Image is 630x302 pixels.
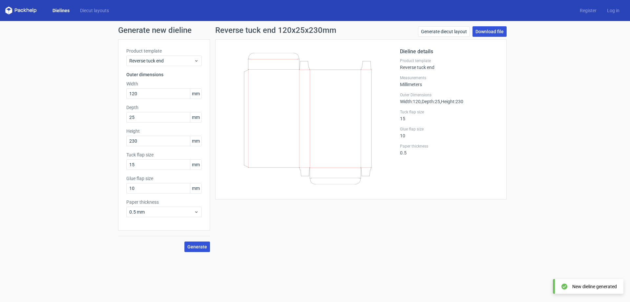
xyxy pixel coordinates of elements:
span: Generate [187,244,207,249]
span: Width : 120 [400,99,421,104]
label: Tuck flap size [400,109,498,115]
label: Measurements [400,75,498,81]
label: Tuck flap size [126,151,202,158]
span: , Depth : 25 [421,99,440,104]
a: Log in [602,7,625,14]
h1: Generate new dieline [118,26,512,34]
h1: Reverse tuck end 120x25x230mm [215,26,336,34]
span: mm [190,136,201,146]
div: 15 [400,109,498,121]
span: mm [190,183,201,193]
a: Register [575,7,602,14]
span: mm [190,112,201,122]
a: Diecut layouts [75,7,114,14]
span: Reverse tuck end [129,58,194,64]
label: Depth [126,104,202,111]
div: Reverse tuck end [400,58,498,70]
label: Glue flap size [400,127,498,132]
span: 0.5 mm [129,209,194,215]
label: Paper thickness [400,144,498,149]
h3: Outer dimensions [126,71,202,78]
a: Download file [472,26,507,37]
label: Height [126,128,202,134]
span: mm [190,160,201,170]
h2: Dieline details [400,48,498,56]
label: Product template [126,48,202,54]
label: Product template [400,58,498,63]
a: Generate diecut layout [418,26,470,37]
div: 10 [400,127,498,138]
div: Millimeters [400,75,498,87]
div: 0.5 [400,144,498,155]
label: Paper thickness [126,199,202,205]
label: Glue flap size [126,175,202,182]
label: Outer Dimensions [400,92,498,98]
div: New dieline generated [572,283,617,290]
label: Width [126,81,202,87]
span: , Height : 230 [440,99,463,104]
a: Dielines [47,7,75,14]
button: Generate [184,242,210,252]
span: mm [190,89,201,99]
